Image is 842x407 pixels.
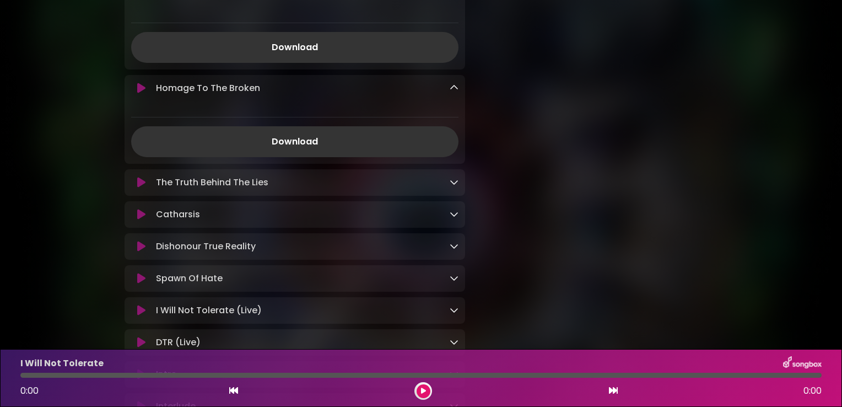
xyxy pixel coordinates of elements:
[156,336,201,349] p: DTR (Live)
[156,208,200,221] p: Catharsis
[783,356,822,371] img: songbox-logo-white.png
[803,384,822,398] span: 0:00
[156,304,262,317] p: I Will Not Tolerate (Live)
[131,32,458,63] a: Download
[156,240,256,253] p: Dishonour True Reality
[131,126,458,157] a: Download
[156,272,223,285] p: Spawn Of Hate
[20,357,104,370] p: I Will Not Tolerate
[20,384,39,397] span: 0:00
[156,176,268,189] p: The Truth Behind The Lies
[156,82,260,95] p: Homage To The Broken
